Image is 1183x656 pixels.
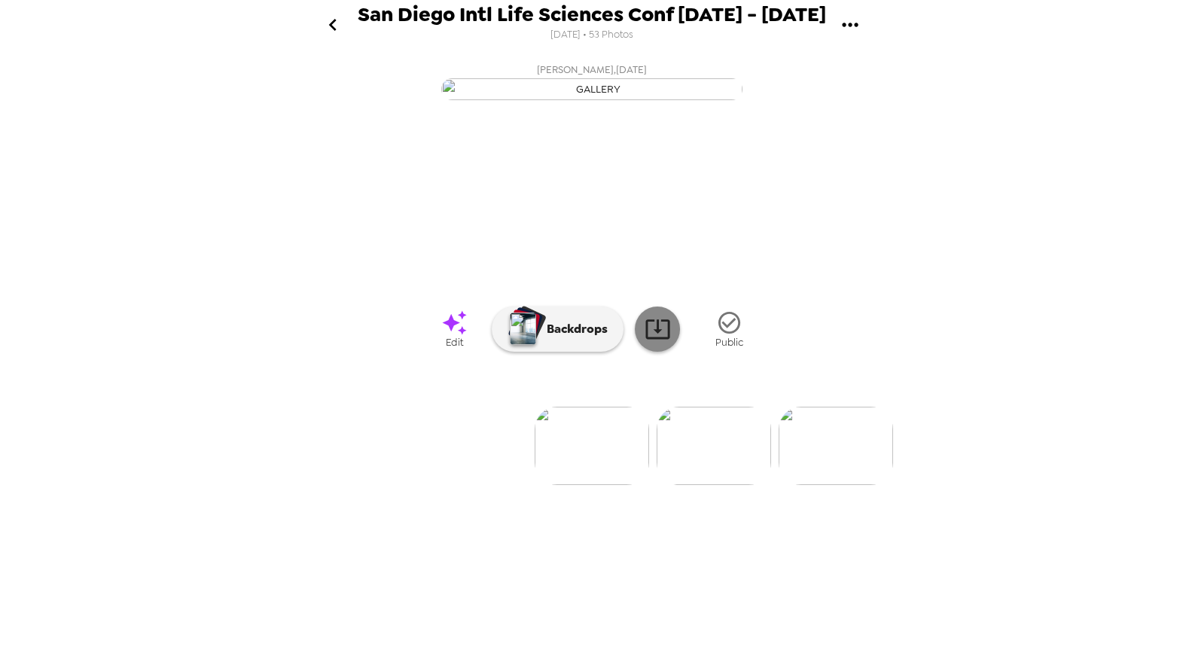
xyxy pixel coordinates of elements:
[691,301,767,357] button: Public
[291,56,893,105] button: [PERSON_NAME],[DATE]
[657,407,771,485] img: gallery
[550,25,633,45] span: [DATE] • 53 Photos
[537,61,647,78] span: [PERSON_NAME] , [DATE]
[358,5,826,25] span: San Diego Intl Life Sciences Conf [DATE] - [DATE]
[715,336,743,349] span: Public
[492,307,624,352] button: Backdrops
[416,301,492,357] a: Edit
[441,78,742,100] img: gallery
[539,320,608,338] p: Backdrops
[446,336,463,349] span: Edit
[535,407,649,485] img: gallery
[779,407,893,485] img: gallery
